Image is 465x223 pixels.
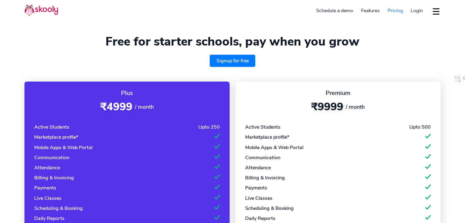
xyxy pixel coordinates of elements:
div: Mobile Apps & Web Portal [245,144,304,151]
a: Signup for free [210,55,256,67]
div: Attendance [245,164,271,171]
div: Marketplace profile* [34,134,78,141]
img: Skooly [24,4,58,16]
button: dropdown menu [432,4,441,18]
a: Pricing [384,6,407,16]
div: Mobile Apps & Web Portal [34,144,93,151]
div: Communication [34,154,69,161]
div: Active Students [245,124,280,130]
span: ₹4999 [100,100,132,114]
span: Pricing [388,7,403,14]
div: Billing & Invoicing [34,174,74,181]
h1: Free for starter schools, pay when you grow [24,34,441,49]
span: / month [135,103,154,111]
div: Upto 250 [198,124,220,130]
div: Upto 500 [409,124,431,130]
div: Attendance [34,164,60,171]
div: Payments [34,185,56,191]
div: Plus [34,89,220,97]
div: Daily Reports [34,215,65,222]
div: Premium [245,89,431,97]
span: Login [411,7,423,14]
div: Scheduling & Booking [245,205,294,212]
div: Payments [245,185,267,191]
div: Billing & Invoicing [245,174,285,181]
a: Login [407,6,427,16]
div: Marketplace profile* [245,134,289,141]
div: Scheduling & Booking [34,205,83,212]
div: Daily Reports [245,215,275,222]
span: ₹9999 [311,100,343,114]
div: Live Classes [34,195,61,202]
a: Schedule a demo [312,6,357,16]
div: Active Students [34,124,69,130]
span: / month [346,103,365,111]
div: Live Classes [245,195,272,202]
div: Communication [245,154,280,161]
a: Features [357,6,384,16]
